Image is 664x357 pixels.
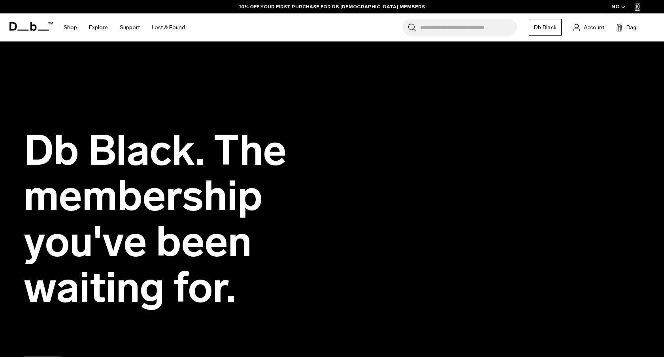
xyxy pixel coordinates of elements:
[239,3,425,10] a: 10% OFF YOUR FIRST PURCHASE FOR DB [DEMOGRAPHIC_DATA] MEMBERS
[626,23,636,32] span: Bag
[616,23,636,32] button: Bag
[64,13,77,41] a: Shop
[58,13,191,41] nav: Main Navigation
[573,23,604,32] a: Account
[152,13,185,41] a: Lost & Found
[529,19,562,36] a: Db Black
[89,13,108,41] a: Explore
[24,128,379,310] h1: Db Black. The membership you've been waiting for.
[120,13,140,41] a: Support
[584,23,604,32] span: Account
